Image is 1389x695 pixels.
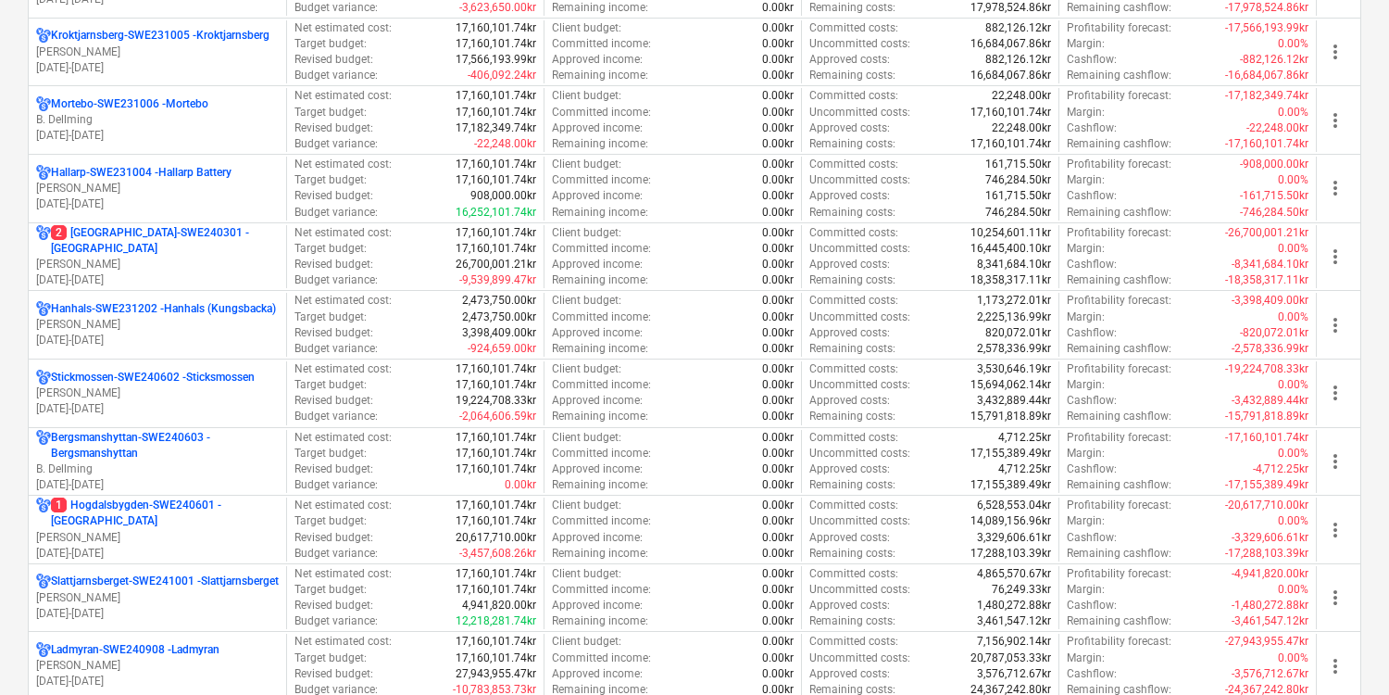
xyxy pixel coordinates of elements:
p: Net estimated cost : [294,157,392,172]
p: 0.00kr [762,461,794,477]
p: Remaining costs : [809,136,895,152]
p: Margin : [1067,172,1105,188]
p: Remaining cashflow : [1067,272,1171,288]
p: -22,248.00kr [474,136,536,152]
p: Approved income : [552,257,643,272]
p: Target budget : [294,36,367,52]
p: Committed income : [552,310,651,325]
p: Remaining cashflow : [1067,136,1171,152]
p: Kroktjarnsberg-SWE231005 - Kroktjarnsberg [51,28,269,44]
div: Project has multi currencies enabled [36,430,51,461]
p: Target budget : [294,446,367,461]
p: 0.00kr [762,52,794,68]
p: Client budget : [552,430,621,446]
p: -2,578,336.99kr [1232,341,1308,357]
p: 17,566,193.99kr [456,52,536,68]
p: 17,182,349.74kr [456,120,536,136]
div: Slattjarnsberget-SWE241001 -Slattjarnsberget[PERSON_NAME][DATE]-[DATE] [36,574,279,621]
p: -406,092.24kr [468,68,536,83]
p: Revised budget : [294,325,373,341]
p: 17,155,389.49kr [970,446,1051,461]
div: Stickmossen-SWE240602 -Sticksmossen[PERSON_NAME][DATE]-[DATE] [36,370,279,417]
p: Profitability forecast : [1067,361,1171,377]
p: Uncommitted costs : [809,310,910,325]
p: 17,160,101.74kr [970,105,1051,120]
p: 0.00kr [762,361,794,377]
p: Client budget : [552,88,621,104]
p: Client budget : [552,498,621,513]
div: Project has multi currencies enabled [36,574,51,589]
p: 0.00kr [762,205,794,221]
p: Remaining cashflow : [1067,205,1171,221]
p: -17,155,389.49kr [1225,477,1308,493]
p: Net estimated cost : [294,430,392,446]
p: 0.00kr [762,257,794,272]
p: [DATE] - [DATE] [36,333,279,348]
p: Target budget : [294,105,367,120]
p: -2,064,606.59kr [459,409,536,424]
p: Uncommitted costs : [809,446,910,461]
p: 6,528,553.04kr [977,498,1051,513]
p: Remaining income : [552,272,648,288]
p: Profitability forecast : [1067,430,1171,446]
p: [PERSON_NAME] [36,590,279,606]
p: Committed costs : [809,293,898,309]
p: 0.00kr [762,105,794,120]
p: Approved income : [552,188,643,204]
p: 26,700,001.21kr [456,257,536,272]
p: Cashflow : [1067,393,1117,409]
p: Committed income : [552,172,651,188]
p: 0.00kr [762,430,794,446]
div: Project has multi currencies enabled [36,28,51,44]
span: more_vert [1324,519,1346,541]
p: 2,578,336.99kr [977,341,1051,357]
p: Approved income : [552,52,643,68]
p: [DATE] - [DATE] [36,272,279,288]
p: Cashflow : [1067,120,1117,136]
p: Uncommitted costs : [809,241,910,257]
p: 3,432,889.44kr [977,393,1051,409]
p: Cashflow : [1067,52,1117,68]
p: Remaining income : [552,341,648,357]
p: Net estimated cost : [294,88,392,104]
p: -19,224,708.33kr [1225,361,1308,377]
p: 0.00% [1278,241,1308,257]
p: 0.00% [1278,377,1308,393]
p: 0.00kr [762,477,794,493]
p: 17,160,101.74kr [456,20,536,36]
div: Project has multi currencies enabled [36,225,51,257]
p: Remaining cashflow : [1067,409,1171,424]
p: Budget variance : [294,477,378,493]
p: Approved income : [552,393,643,409]
p: 161,715.50kr [985,188,1051,204]
p: [PERSON_NAME] [36,257,279,272]
p: -16,684,067.86kr [1225,68,1308,83]
p: Committed income : [552,36,651,52]
p: Revised budget : [294,120,373,136]
p: Cashflow : [1067,325,1117,341]
p: -3,432,889.44kr [1232,393,1308,409]
p: Committed costs : [809,20,898,36]
p: [PERSON_NAME] [36,317,279,333]
p: [PERSON_NAME] [36,658,279,674]
p: 17,160,101.74kr [456,446,536,461]
p: 0.00kr [505,477,536,493]
p: Revised budget : [294,393,373,409]
p: 15,694,062.14kr [970,377,1051,393]
p: [DATE] - [DATE] [36,401,279,417]
p: 16,684,067.86kr [970,68,1051,83]
p: 17,160,101.74kr [456,36,536,52]
p: [DATE] - [DATE] [36,546,279,562]
p: 0.00kr [762,157,794,172]
p: 15,791,818.89kr [970,409,1051,424]
div: Kroktjarnsberg-SWE231005 -Kroktjarnsberg[PERSON_NAME][DATE]-[DATE] [36,28,279,75]
p: Hallarp-SWE231004 - Hallarp Battery [51,165,231,181]
p: 882,126.12kr [985,52,1051,68]
p: Profitability forecast : [1067,20,1171,36]
p: 17,160,101.74kr [456,498,536,513]
p: 4,712.25kr [998,430,1051,446]
p: Target budget : [294,310,367,325]
p: Revised budget : [294,461,373,477]
p: Revised budget : [294,188,373,204]
iframe: Chat Widget [1296,606,1389,695]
